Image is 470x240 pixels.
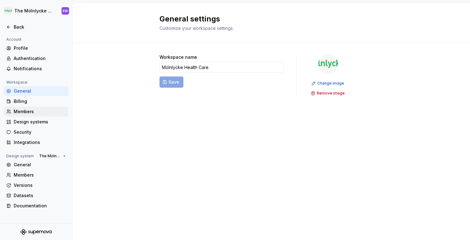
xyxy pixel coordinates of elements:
a: General [4,86,68,96]
h2: General settings [159,14,376,24]
div: Security [14,129,66,135]
img: 91fb9bbd-befe-470e-ae9b-8b56c3f0f44a.png [4,7,12,15]
a: Billing [4,96,68,106]
div: General [14,162,66,168]
a: Versions [4,180,68,190]
a: Datasets [4,191,68,201]
span: Change image [317,81,344,86]
button: The Mölnlycke ExperienceEW [1,4,71,18]
label: Workspace name [159,54,197,60]
button: Change image [310,79,347,88]
div: The Mölnlycke Experience [14,8,54,14]
span: The Mölnlycke Experience [39,154,61,159]
div: Profile [14,45,66,51]
div: Billing [14,98,66,104]
a: Notifications [4,64,68,74]
a: Profile [4,43,68,53]
a: Integrations [4,137,68,147]
div: Members [14,172,66,178]
div: Versions [14,182,66,188]
div: Authentication [14,55,66,62]
span: Remove image [317,91,345,96]
span: Customize your workspace settings. [159,25,234,31]
div: Datasets [14,192,66,199]
div: General [14,88,66,94]
div: Members [14,108,66,115]
div: Account [4,36,24,43]
a: Security [4,127,68,137]
div: Back [14,24,66,30]
a: Members [4,107,68,117]
button: Remove image [309,89,348,98]
div: Design system [4,152,36,160]
div: Integrations [14,139,66,145]
a: Design systems [4,117,68,127]
svg: Supernova Logo [21,229,52,235]
div: Design systems [14,119,66,125]
div: Workspace [4,79,30,86]
div: EW [63,8,68,13]
div: Documentation [14,203,66,209]
a: General [4,160,68,170]
a: Documentation [4,201,68,211]
img: 91fb9bbd-befe-470e-ae9b-8b56c3f0f44a.png [318,54,338,74]
a: Back [4,22,68,32]
a: Members [4,170,68,180]
a: Authentication [4,53,68,63]
div: Notifications [14,66,66,72]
